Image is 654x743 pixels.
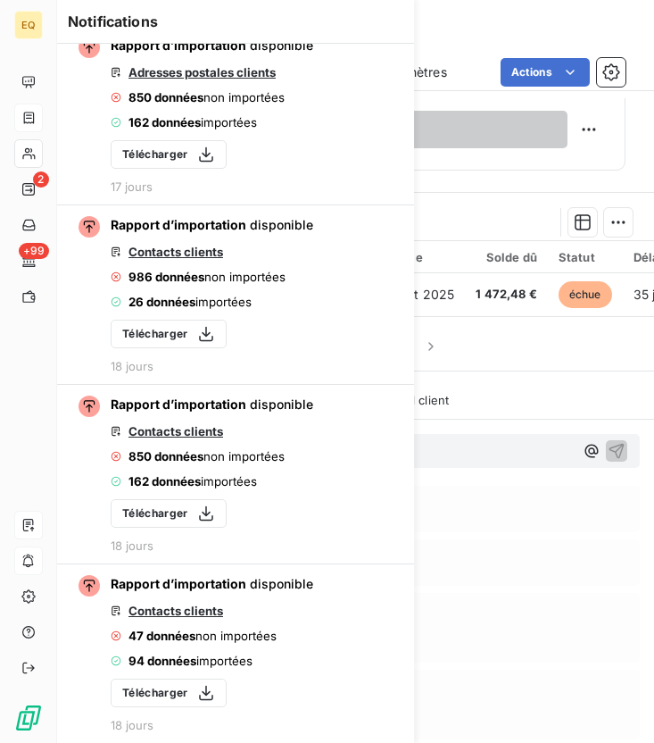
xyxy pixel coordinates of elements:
div: Solde dû [476,250,537,264]
div: Statut [559,250,612,264]
span: disponible [250,38,313,53]
span: 1 472,48 € [476,286,537,304]
span: Rapport d’importation [111,576,246,591]
button: Rapport d’importation disponibleAdresses postales clients850 donnéesnon importées162 donnéesimpor... [57,26,414,205]
button: Télécharger [111,499,227,528]
span: disponible [250,576,313,591]
span: +99 [19,243,49,259]
a: +99 [14,246,42,275]
button: Rapport d’importation disponibleContacts clients850 donnéesnon importées162 donnéesimportéesTéléc... [57,385,414,564]
span: 850 données [128,449,203,463]
span: importées [195,295,252,309]
span: Rapport d’importation [111,397,246,412]
span: 18 jours [111,359,153,373]
h6: Notifications [68,11,403,32]
span: importées [196,654,252,668]
button: Rapport d’importation disponibleContacts clients986 donnéesnon importées26 donnéesimportéesTéléch... [57,205,414,385]
button: Télécharger [111,320,227,348]
span: 17 jours [111,179,153,194]
span: disponible [250,397,313,412]
span: 18 jours [111,718,153,732]
span: Portail client [380,393,449,407]
span: importées [201,474,257,488]
span: 2 [33,171,49,188]
span: 850 données [128,90,203,104]
span: Contacts clients [128,245,223,259]
span: Rapport d’importation [111,217,246,232]
span: 47 données [128,629,195,643]
button: Télécharger [111,140,227,169]
span: Rapport d’importation [111,38,246,53]
span: disponible [250,217,313,232]
span: importées [201,115,257,129]
span: non importées [204,270,286,284]
img: Logo LeanPay [14,704,43,732]
span: 26 données [128,295,195,309]
a: 2 [14,175,42,204]
span: 94 données [128,654,196,668]
span: 18 jours [111,538,153,553]
span: non importées [203,90,285,104]
span: Contacts clients [128,604,223,618]
span: 986 données [128,270,204,284]
div: EQ [14,11,43,39]
span: 162 données [128,115,201,129]
span: Adresses postales clients [128,65,276,79]
span: échue [559,281,612,308]
iframe: Intercom live chat [593,682,636,725]
button: Télécharger [111,679,227,707]
span: 162 données [128,474,201,488]
button: Rapport d’importation disponibleContacts clients47 donnéesnon importées94 donnéesimportéesTélécha... [57,564,414,743]
button: Actions [501,58,590,87]
span: Contacts clients [128,424,223,438]
span: non importées [195,629,277,643]
span: non importées [203,449,285,463]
